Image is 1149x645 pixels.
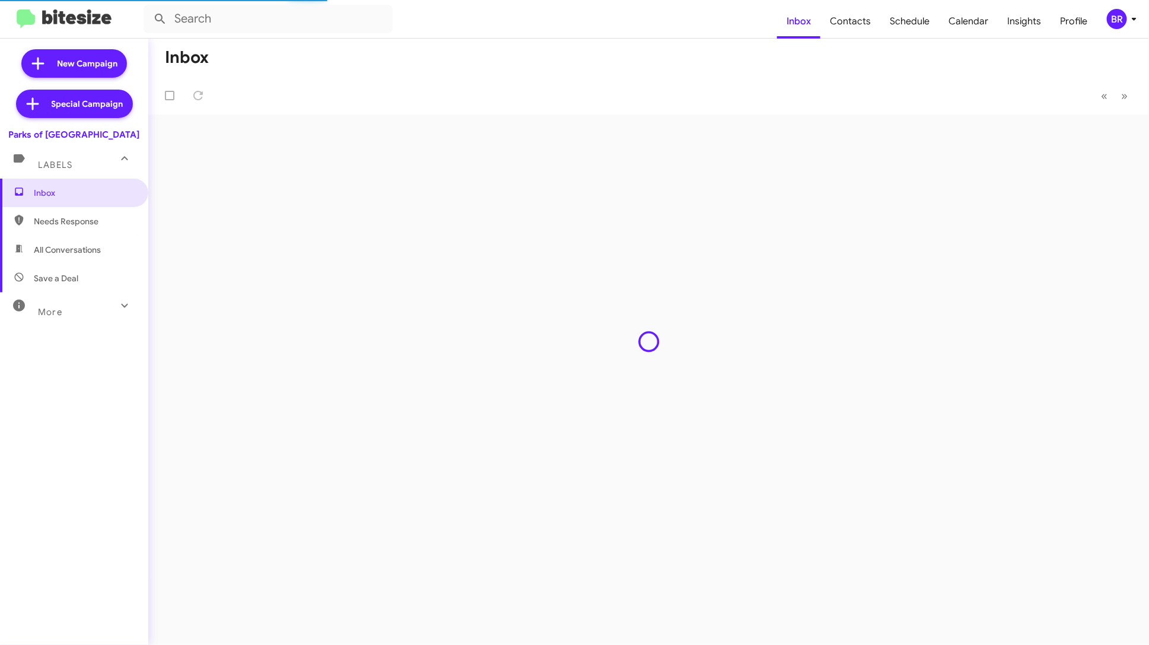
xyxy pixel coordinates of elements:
[820,4,880,39] a: Contacts
[1114,84,1135,108] button: Next
[1097,9,1136,29] button: BR
[1094,84,1135,108] nav: Page navigation example
[38,307,62,317] span: More
[34,215,135,227] span: Needs Response
[9,129,140,141] div: Parks of [GEOGRAPHIC_DATA]
[1051,4,1097,39] a: Profile
[38,160,72,170] span: Labels
[1107,9,1127,29] div: BR
[939,4,998,39] a: Calendar
[165,48,209,67] h1: Inbox
[34,272,78,284] span: Save a Deal
[998,4,1051,39] a: Insights
[21,49,127,78] a: New Campaign
[57,58,117,69] span: New Campaign
[1094,84,1115,108] button: Previous
[144,5,393,33] input: Search
[16,90,133,118] a: Special Campaign
[777,4,820,39] a: Inbox
[34,187,135,199] span: Inbox
[34,244,101,256] span: All Conversations
[1101,88,1107,103] span: «
[52,98,123,110] span: Special Campaign
[1121,88,1128,103] span: »
[880,4,939,39] a: Schedule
